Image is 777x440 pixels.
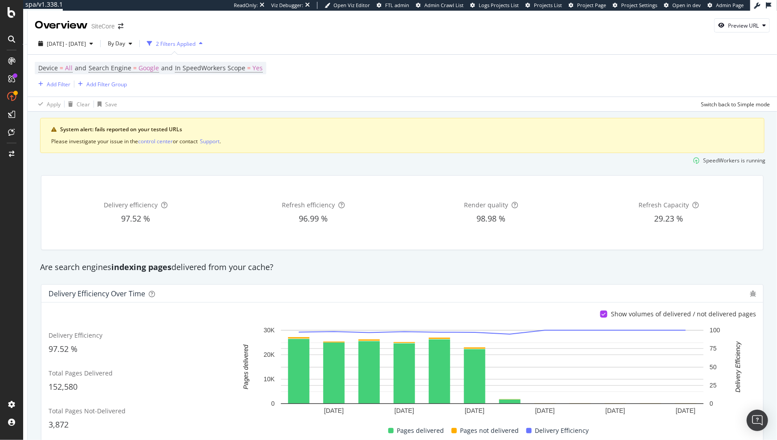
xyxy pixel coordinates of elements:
div: Viz Debugger: [271,2,303,9]
a: FTL admin [377,2,409,9]
div: Delivery Efficiency over time [49,289,145,298]
span: Open in dev [672,2,701,8]
div: Overview [35,18,88,33]
div: System alert: fails reported on your tested URLs [60,125,753,133]
div: Clear [77,101,90,108]
svg: A chart. [228,326,756,418]
span: Pages not delivered [460,425,519,436]
div: warning banner [40,118,765,153]
button: Switch back to Simple mode [697,97,770,111]
text: 25 [710,382,717,389]
span: Render quality [464,201,509,209]
div: Support [200,137,220,145]
span: = [247,64,251,72]
span: and [161,64,173,72]
span: In SpeedWorkers Scope [175,64,245,72]
button: Save [94,97,117,111]
span: Open Viz Editor [334,2,370,8]
button: Add Filter Group [74,79,127,89]
span: 96.99 % [299,213,328,224]
text: [DATE] [606,408,625,415]
text: 0 [710,400,713,408]
button: Clear [65,97,90,111]
span: Google [138,62,159,74]
text: [DATE] [535,408,555,415]
button: By Day [104,36,136,51]
button: Support [200,137,220,145]
span: FTL admin [385,2,409,8]
a: Open Viz Editor [325,2,370,9]
text: [DATE] [395,408,414,415]
button: Add Filter [35,79,70,89]
div: arrow-right-arrow-left [118,23,123,29]
span: Yes [252,62,263,74]
div: Add Filter Group [86,81,127,88]
span: Project Settings [621,2,657,8]
span: Delivery efficiency [104,201,158,209]
text: 75 [710,345,717,352]
span: Total Pages Not-Delivered [49,407,126,415]
div: Apply [47,101,61,108]
span: Refresh efficiency [282,201,335,209]
div: SiteCore [91,22,114,31]
a: Projects List [525,2,562,9]
strong: indexing pages [111,262,171,272]
div: Switch back to Simple mode [701,101,770,108]
span: Projects List [534,2,562,8]
div: ReadOnly: [234,2,258,9]
text: [DATE] [676,408,696,415]
div: control center [138,137,173,145]
text: 10K [264,376,275,383]
text: [DATE] [465,408,484,415]
a: Admin Page [708,2,744,9]
span: Project Page [577,2,606,8]
text: 0 [271,400,275,408]
span: Total Pages Delivered [49,369,113,377]
text: Pages delivered [242,344,249,390]
span: Admin Page [716,2,744,8]
div: SpeedWorkers is running [703,157,765,164]
button: [DATE] - [DATE] [35,36,97,51]
a: Project Page [569,2,606,9]
span: Refresh Capacity [639,201,689,209]
span: Delivery Efficiency [535,425,589,436]
span: and [75,64,86,72]
span: 97.52 % [49,343,77,354]
text: 30K [264,327,275,334]
a: Admin Crawl List [416,2,464,9]
div: Are search engines delivered from your cache? [36,262,769,273]
button: 2 Filters Applied [143,36,206,51]
div: Preview URL [728,22,759,29]
div: Save [105,101,117,108]
a: Project Settings [613,2,657,9]
span: 98.98 % [477,213,506,224]
button: Preview URL [714,18,770,32]
div: bug [750,291,756,297]
text: 100 [710,327,720,334]
span: = [133,64,137,72]
div: 2 Filters Applied [156,40,195,48]
text: [DATE] [324,408,344,415]
button: Apply [35,97,61,111]
a: Logs Projects List [470,2,519,9]
a: Open in dev [664,2,701,9]
div: Open Intercom Messenger [747,410,768,431]
span: Admin Crawl List [424,2,464,8]
span: Device [38,64,58,72]
span: Pages delivered [397,425,444,436]
span: By Day [104,40,125,47]
span: All [65,62,73,74]
text: 20K [264,351,275,359]
div: Show volumes of delivered / not delivered pages [611,310,756,319]
span: 29.23 % [655,213,683,224]
text: Delivery Efficiency [734,341,741,392]
text: 50 [710,363,717,371]
span: 3,872 [49,419,69,430]
div: Please investigate your issue in the or contact . [51,137,753,145]
span: Logs Projects List [479,2,519,8]
span: Delivery Efficiency [49,331,102,339]
button: control center [138,137,173,145]
span: Search Engine [89,64,131,72]
span: = [60,64,63,72]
